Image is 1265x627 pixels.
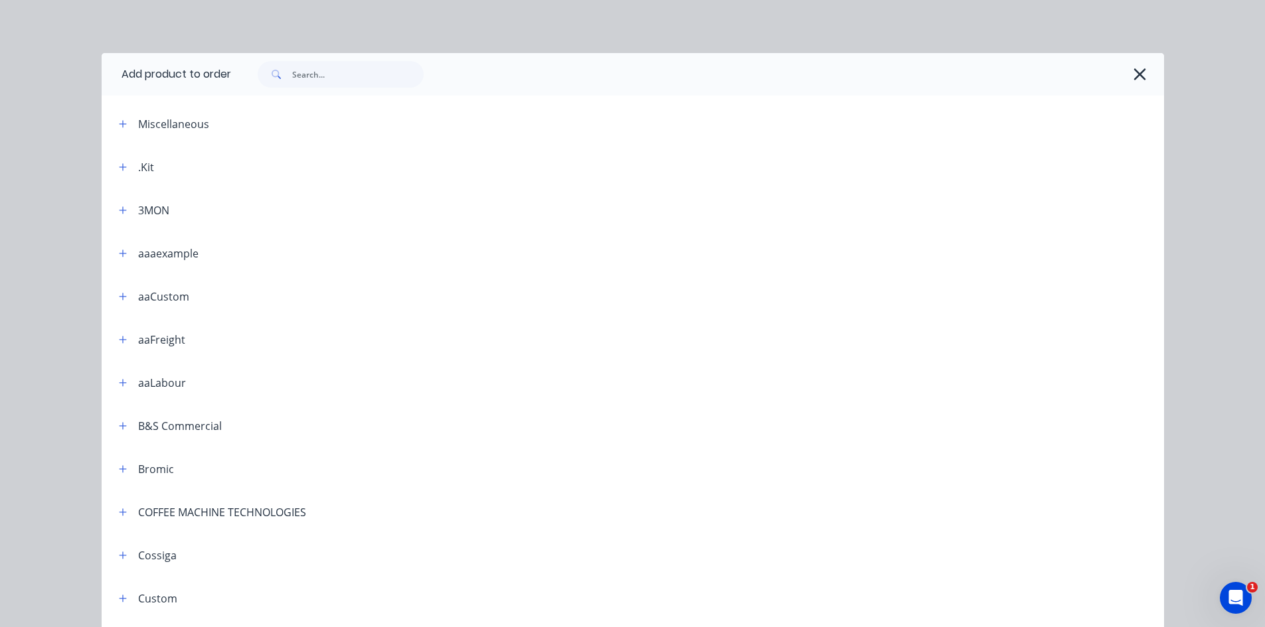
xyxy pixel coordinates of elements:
div: Add product to order [102,53,231,96]
div: Custom [138,591,177,606]
input: Search... [292,61,424,88]
div: aaCustom [138,289,189,305]
div: aaFreight [138,332,185,348]
div: .Kit [138,159,154,175]
div: B&S Commercial [138,418,222,434]
div: Miscellaneous [138,116,209,132]
div: Bromic [138,461,174,477]
span: 1 [1247,582,1258,592]
div: COFFEE MACHINE TECHNOLOGIES [138,504,306,520]
div: 3MON [138,202,169,218]
iframe: Intercom live chat [1220,582,1252,614]
div: Cossiga [138,547,177,563]
div: aaLabour [138,375,186,391]
div: aaaexample [138,245,199,261]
